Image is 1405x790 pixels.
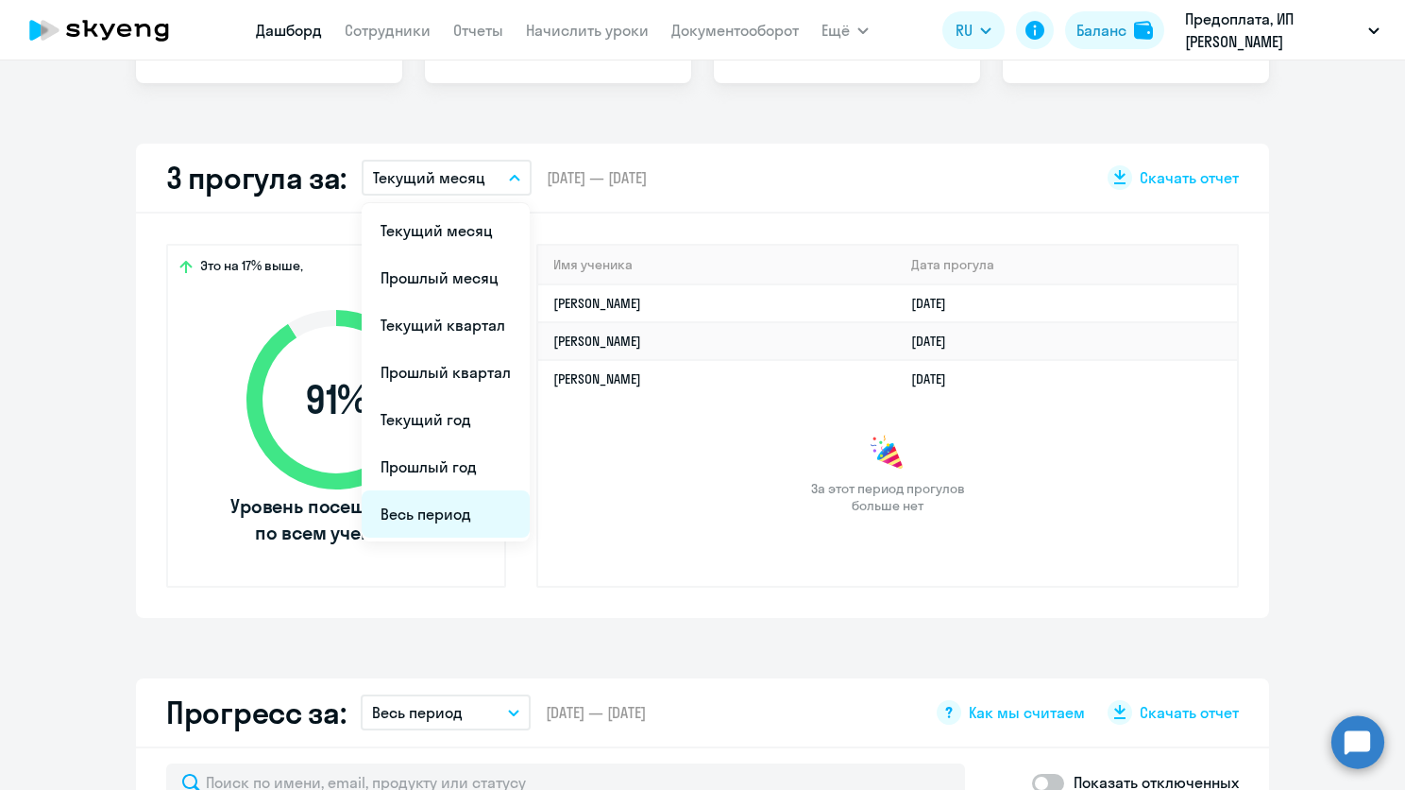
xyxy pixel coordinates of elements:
[362,160,532,196] button: Текущий месяц
[526,21,649,40] a: Начислить уроки
[256,21,322,40] a: Дашборд
[166,159,347,197] h2: 3 прогула за:
[1140,702,1239,723] span: Скачать отчет
[547,167,647,188] span: [DATE] — [DATE]
[228,493,445,546] span: Уровень посещаемости по всем ученикам
[956,19,973,42] span: RU
[538,246,896,284] th: Имя ученика
[821,19,850,42] span: Ещё
[1076,19,1126,42] div: Баланс
[166,694,346,731] h2: Прогресс за:
[1134,21,1153,40] img: balance
[869,435,906,472] img: congrats
[361,695,531,730] button: Весь период
[228,377,445,422] span: 91 %
[808,480,967,514] span: За этот период прогулов больше нет
[1176,8,1389,53] button: Предоплата, ИП [PERSON_NAME] [PERSON_NAME]
[1140,167,1239,188] span: Скачать отчет
[362,203,530,541] ul: Ещё
[821,11,869,49] button: Ещё
[1185,8,1361,53] p: Предоплата, ИП [PERSON_NAME] [PERSON_NAME]
[373,166,485,189] p: Текущий месяц
[345,21,431,40] a: Сотрудники
[911,333,961,350] a: [DATE]
[1065,11,1164,49] button: Балансbalance
[200,257,303,280] span: Это на 17% выше,
[372,701,463,724] p: Весь период
[911,370,961,387] a: [DATE]
[911,295,961,312] a: [DATE]
[553,333,641,350] a: [PERSON_NAME]
[896,246,1237,284] th: Дата прогула
[453,21,503,40] a: Отчеты
[553,370,641,387] a: [PERSON_NAME]
[671,21,799,40] a: Документооборот
[546,702,646,723] span: [DATE] — [DATE]
[553,295,641,312] a: [PERSON_NAME]
[969,702,1085,723] span: Как мы считаем
[942,11,1005,49] button: RU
